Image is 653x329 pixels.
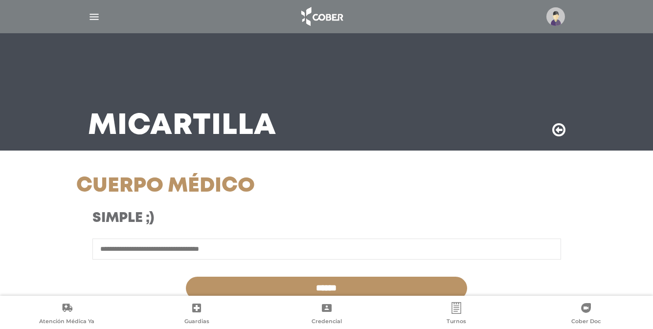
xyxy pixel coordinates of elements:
[92,210,389,227] h3: Simple ;)
[76,174,405,198] h1: Cuerpo Médico
[521,302,651,327] a: Cober Doc
[391,302,521,327] a: Turnos
[312,318,342,327] span: Credencial
[262,302,391,327] a: Credencial
[39,318,94,327] span: Atención Médica Ya
[571,318,601,327] span: Cober Doc
[546,7,565,26] img: profile-placeholder.svg
[2,302,132,327] a: Atención Médica Ya
[296,5,347,28] img: logo_cober_home-white.png
[88,113,276,139] h3: Mi Cartilla
[132,302,261,327] a: Guardias
[184,318,209,327] span: Guardias
[88,11,100,23] img: Cober_menu-lines-white.svg
[447,318,466,327] span: Turnos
